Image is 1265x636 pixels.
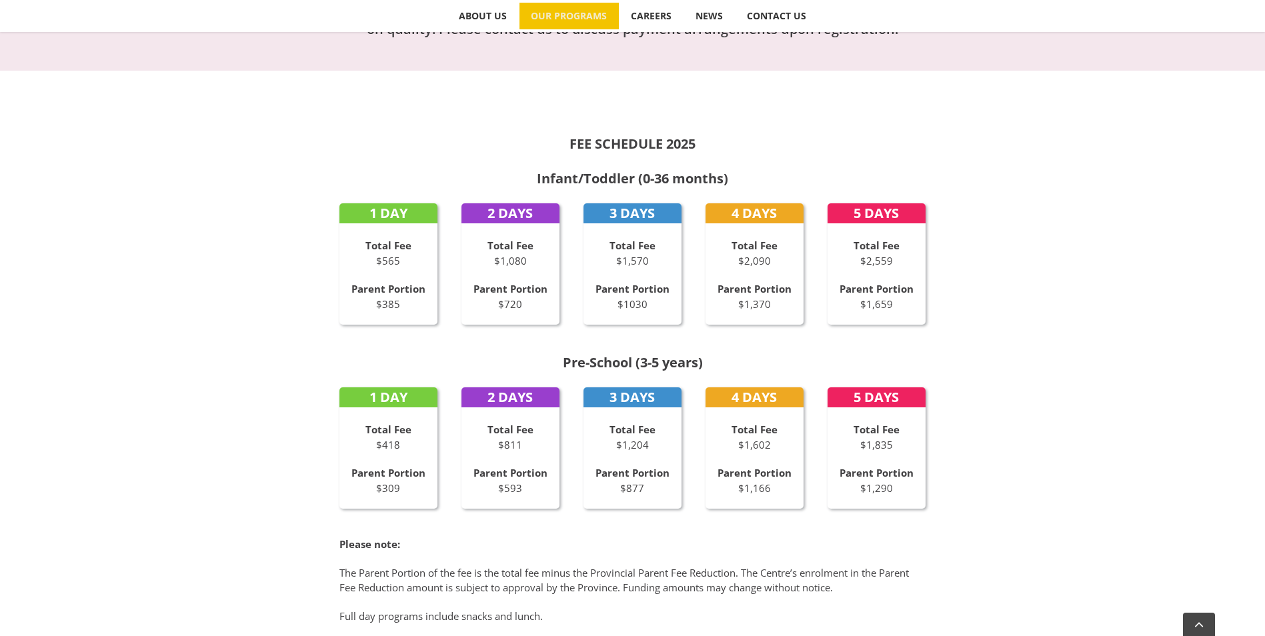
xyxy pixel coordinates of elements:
p: $385 [339,281,438,311]
p: $593 [461,465,560,495]
a: OUR PROGRAMS [519,3,619,29]
a: NEWS [684,3,735,29]
p: $1030 [583,281,682,311]
strong: Parent Portion [595,282,670,295]
p: $720 [461,281,560,311]
strong: Parent Portion [595,466,670,479]
strong: 4 DAYS [732,388,777,406]
strong: Total Fee [365,239,411,252]
strong: 4 DAYS [732,204,777,222]
strong: Parent Portion [473,466,547,479]
p: $2,559 [828,238,926,268]
a: CAREERS [619,3,684,29]
p: $1,570 [583,238,682,268]
strong: Total Fee [609,239,656,252]
strong: Total Fee [609,423,656,436]
span: ABOUT US [459,11,507,21]
strong: Parent Portion [473,282,547,295]
strong: Total Fee [854,239,900,252]
p: $1,080 [461,238,560,268]
p: $1,204 [583,422,682,452]
span: NEWS [696,11,723,21]
strong: 1 DAY [369,204,407,222]
span: OUR PROGRAMS [531,11,607,21]
strong: Pre-School (3-5 years) [563,353,703,371]
strong: Total Fee [854,423,900,436]
strong: Infant/Toddler (0-36 months) [537,169,728,187]
strong: Total Fee [487,239,533,252]
strong: Please note: [339,537,400,551]
strong: FEE SCHEDULE 2025 [569,135,696,153]
p: $1,370 [706,281,804,311]
p: $1,835 [828,422,926,452]
strong: Parent Portion [718,466,792,479]
p: $877 [583,465,682,495]
strong: 5 DAYS [854,388,899,406]
strong: 3 DAYS [609,388,655,406]
strong: 1 DAY [369,388,407,406]
p: $811 [461,422,560,452]
p: $1,166 [706,465,804,495]
strong: 2 DAYS [487,388,533,406]
strong: Total Fee [487,423,533,436]
p: $2,090 [706,238,804,268]
p: $1,659 [828,281,926,311]
span: CAREERS [631,11,672,21]
strong: Total Fee [732,423,778,436]
p: Full day programs include snacks and lunch. [339,609,926,624]
strong: Parent Portion [718,282,792,295]
strong: 5 DAYS [854,204,899,222]
p: $565 [339,238,438,268]
strong: Parent Portion [840,282,914,295]
p: $418 [339,422,438,452]
p: $309 [339,465,438,495]
strong: Parent Portion [351,282,425,295]
p: $1,602 [706,422,804,452]
p: The Parent Portion of the fee is the total fee minus the Provincial Parent Fee Reduction. The Cen... [339,565,926,595]
strong: Parent Portion [840,466,914,479]
strong: Parent Portion [351,466,425,479]
strong: 3 DAYS [609,204,655,222]
strong: 2 DAYS [487,204,533,222]
p: $1,290 [828,465,926,495]
span: CONTACT US [747,11,806,21]
a: CONTACT US [736,3,818,29]
strong: Total Fee [365,423,411,436]
strong: Total Fee [732,239,778,252]
a: ABOUT US [447,3,519,29]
